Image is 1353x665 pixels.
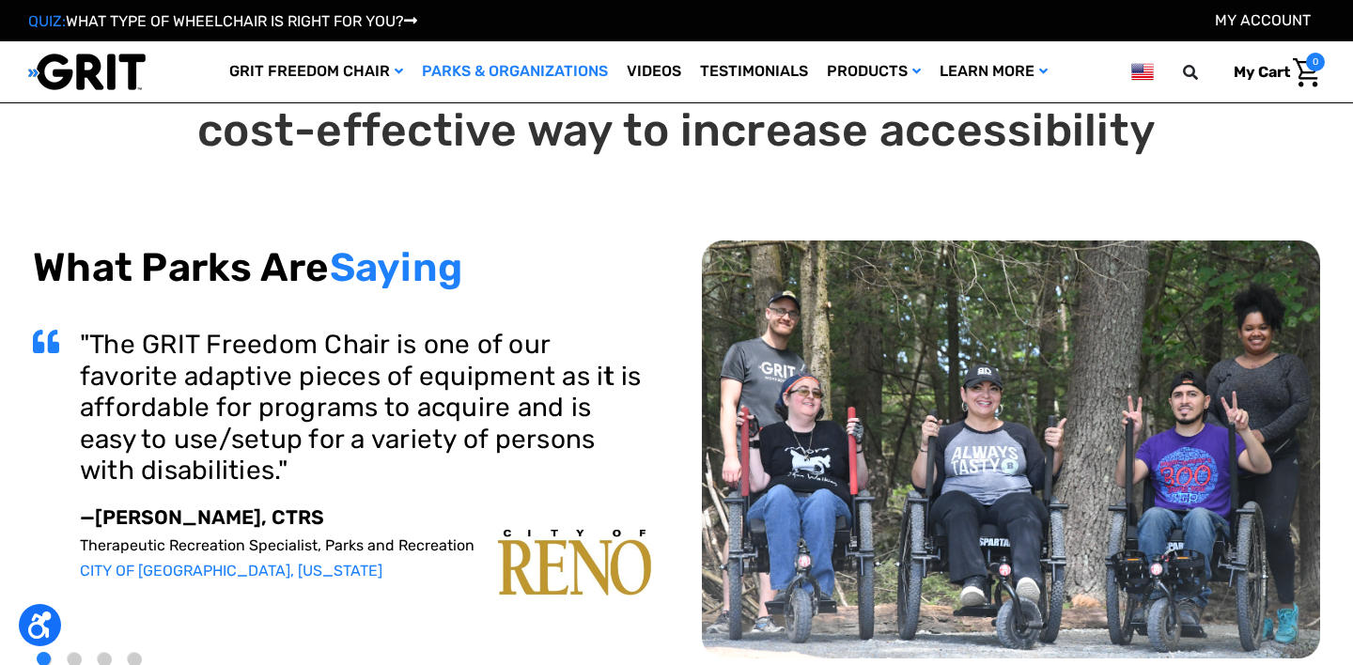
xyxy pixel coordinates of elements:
span: My Cart [1234,63,1290,81]
h1: The GRIT Freedom Chair is the fastest and most cost-effective way to increase accessibility [33,50,1320,158]
img: GRIT All-Terrain Wheelchair and Mobility Equipment [28,53,146,91]
a: Account [1215,11,1311,29]
a: GRIT Freedom Chair [220,41,412,102]
a: Videos [617,41,691,102]
img: carousel-img1.png [498,530,651,595]
h3: "The GRIT Freedom Chair is one of our favorite adaptive pieces of equipment as it is affordable f... [80,329,651,487]
a: Learn More [930,41,1057,102]
iframe: Tidio Chat [1096,544,1345,632]
input: Search [1191,53,1220,92]
a: Parks & Organizations [412,41,617,102]
span: 0 [1306,53,1325,71]
span: Saying [330,244,463,291]
a: Cart with 0 items [1220,53,1325,92]
p: Therapeutic Recreation Specialist, Parks and Recreation [80,536,651,554]
img: Cart [1293,58,1320,87]
a: QUIZ:WHAT TYPE OF WHEELCHAIR IS RIGHT FOR YOU? [28,12,417,30]
h2: What Parks Are [33,244,651,291]
a: Products [817,41,930,102]
span: QUIZ: [28,12,66,30]
a: Testimonials [691,41,817,102]
img: us.png [1131,60,1154,84]
p: —[PERSON_NAME], CTRS [80,505,651,529]
p: CITY OF [GEOGRAPHIC_DATA], [US_STATE] [80,562,651,580]
img: top-carousel.png [702,240,1320,658]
